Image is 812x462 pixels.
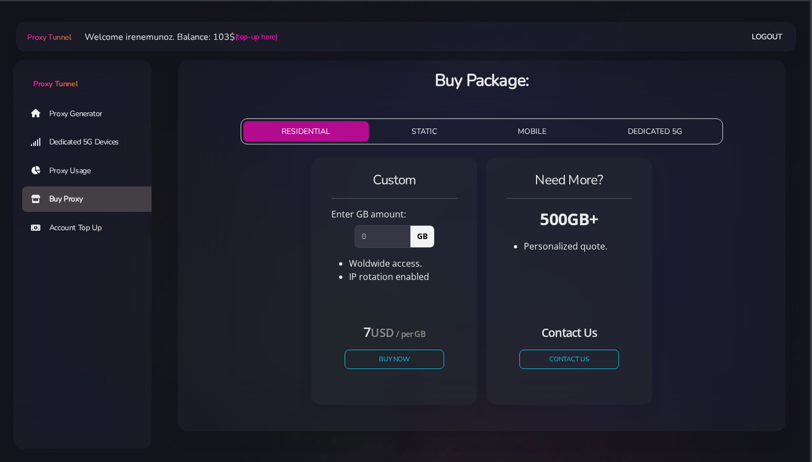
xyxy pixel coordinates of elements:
a: CONTACT US [519,350,619,369]
small: Contact Us [542,325,597,340]
input: 0 [355,225,410,247]
a: Proxy Usage [22,158,160,184]
li: Personalized quote. [524,240,632,253]
a: Account Top Up [22,215,160,241]
button: MOBILE [480,121,585,142]
button: RESIDENTIAL [243,121,369,142]
a: Proxy Tunnel [13,60,152,90]
a: Proxy Tunnel [25,28,71,46]
h3: Buy Package: [187,69,777,92]
h4: Need More? [506,171,632,189]
button: Buy Now [345,350,444,369]
a: Buy Proxy [22,186,160,212]
li: Woldwide access. [349,257,457,270]
a: (top-up here) [235,31,278,43]
h4: 7 [345,323,444,341]
button: STATIC [373,121,476,142]
a: Dedicated 5G Devices [22,129,160,155]
div: Enter GB amount: [325,207,464,221]
h3: 500GB+ [506,207,632,230]
span: GB [410,225,434,247]
h4: Custom [331,171,457,189]
span: Proxy Tunnel [33,79,77,89]
li: IP rotation enabled [349,270,457,283]
small: / per GB [396,328,425,339]
iframe: Webchat Widget [748,398,798,448]
button: DEDICATED 5G [590,121,721,142]
a: Logout [752,27,783,47]
small: USD [371,325,393,340]
li: Welcome irenemunoz. Balance: 103$ [71,30,278,44]
span: Proxy Tunnel [27,32,71,43]
a: Proxy Generator [22,101,160,126]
